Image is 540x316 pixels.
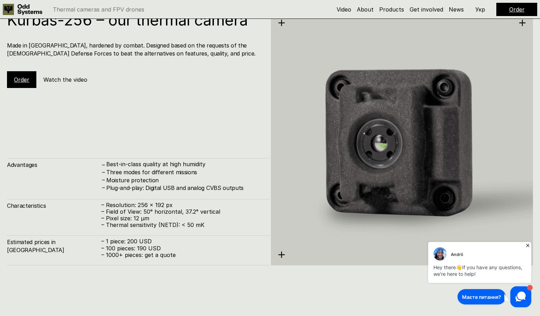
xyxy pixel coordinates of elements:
[101,208,262,215] p: – Field of View: 50° horizontal, 37.2° vertical
[449,6,464,13] a: News
[379,6,404,13] a: Products
[106,184,262,192] h4: Plug-and-play: Digital USB and analog CVBS outputs
[43,76,87,83] h5: Watch the video
[7,12,262,28] h1: Kurbas-256 – our thermal camera
[106,176,262,184] h4: Moisture protection
[101,202,262,208] p: – Resolution: 256 x 192 px
[102,176,105,184] h4: –
[14,76,29,83] a: Order
[7,42,262,57] h4: Made in [GEOGRAPHIC_DATA], hardened by combat. Designed based on the requests of the [DEMOGRAPHIC...
[102,161,105,168] h4: –
[101,252,262,258] p: – 1000+ pieces: get a quote
[7,238,101,254] h4: Estimated prices in [GEOGRAPHIC_DATA]
[426,240,533,309] iframe: HelpCrunch
[102,184,105,191] h4: –
[509,6,525,13] a: Order
[357,6,374,13] a: About
[410,6,443,13] a: Get involved
[337,6,351,13] a: Video
[102,168,105,176] h4: –
[53,7,144,12] p: Thermal cameras and FPV drones
[475,7,485,12] p: Укр
[106,161,262,168] p: Best-in-class quality at high humidity
[106,168,262,176] h4: Three modes for different missions
[101,215,262,222] p: – Pixel size: 12 µm
[101,245,262,252] p: – 100 pieces: 190 USD
[7,161,101,169] h4: Advantages
[7,202,101,210] h4: Characteristics
[101,238,262,245] p: – 1 piece: 200 USD
[101,222,262,228] p: – Thermal sensitivity (NETD): < 50 mK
